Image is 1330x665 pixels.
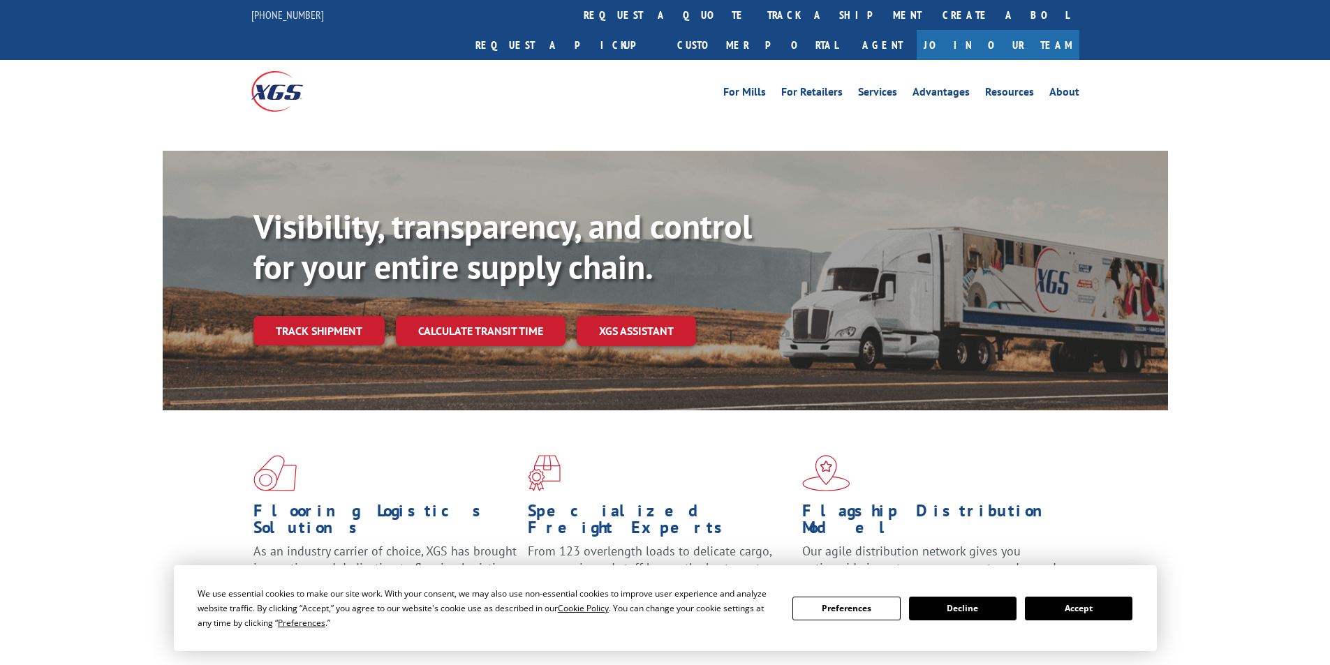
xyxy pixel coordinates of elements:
span: Cookie Policy [558,602,609,614]
a: About [1049,87,1079,102]
img: xgs-icon-flagship-distribution-model-red [802,455,850,491]
span: As an industry carrier of choice, XGS has brought innovation and dedication to flooring logistics... [253,543,517,592]
a: Request a pickup [465,30,667,60]
b: Visibility, transparency, and control for your entire supply chain. [253,204,752,288]
button: Accept [1025,597,1132,620]
a: Track shipment [253,316,385,345]
h1: Specialized Freight Experts [528,502,792,543]
a: For Retailers [781,87,843,102]
h1: Flagship Distribution Model [802,502,1066,543]
h1: Flooring Logistics Solutions [253,502,517,543]
a: Resources [985,87,1034,102]
a: [PHONE_NUMBER] [251,8,324,22]
span: Our agile distribution network gives you nationwide inventory management on demand. [802,543,1059,576]
img: xgs-icon-focused-on-flooring-red [528,455,561,491]
a: Agent [848,30,917,60]
img: xgs-icon-total-supply-chain-intelligence-red [253,455,297,491]
div: Cookie Consent Prompt [174,565,1157,651]
span: Preferences [278,617,325,629]
button: Decline [909,597,1017,620]
button: Preferences [792,597,900,620]
a: For Mills [723,87,766,102]
a: Calculate transit time [396,316,566,346]
a: Services [858,87,897,102]
a: Customer Portal [667,30,848,60]
a: Join Our Team [917,30,1079,60]
p: From 123 overlength loads to delicate cargo, our experienced staff knows the best way to move you... [528,543,792,605]
a: XGS ASSISTANT [577,316,696,346]
a: Advantages [912,87,970,102]
div: We use essential cookies to make our site work. With your consent, we may also use non-essential ... [198,586,776,630]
